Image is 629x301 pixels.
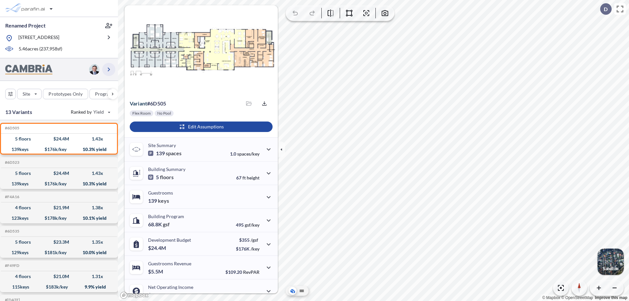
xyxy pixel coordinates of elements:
[148,245,167,251] p: $24.4M
[188,123,224,130] p: Edit Assumptions
[148,284,193,290] p: Net Operating Income
[148,237,191,243] p: Development Budget
[251,246,259,252] span: /key
[148,198,169,204] p: 139
[598,249,624,275] img: Switcher Image
[236,175,259,180] p: 67
[148,142,176,148] p: Site Summary
[19,46,62,53] p: 5.46 acres ( 237,958 sf)
[245,222,259,228] span: gsf/key
[5,22,46,29] p: Renamed Project
[95,91,113,97] p: Program
[4,195,19,199] h5: Click to copy the code
[163,221,170,228] span: gsf
[4,126,19,130] h5: Click to copy the code
[595,295,627,300] a: Improve this map
[132,111,151,116] p: Flex Room
[148,261,191,266] p: Guestrooms Revenue
[225,269,259,275] p: $109.20
[166,150,181,157] span: spaces
[4,160,19,165] h5: Click to copy the code
[5,65,52,75] img: BrandImage
[148,268,164,275] p: $5.5M
[243,269,259,275] span: RevPAR
[4,229,19,234] h5: Click to copy the code
[236,246,259,252] p: $176K
[542,295,560,300] a: Mapbox
[5,108,32,116] p: 13 Variants
[130,100,166,107] p: # 6d505
[148,166,185,172] p: Building Summary
[598,249,624,275] button: Switcher ImageSatellite
[603,266,619,271] p: Satellite
[148,150,181,157] p: 139
[130,122,273,132] button: Edit Assumptions
[298,287,306,295] button: Site Plan
[237,151,259,157] span: spaces/key
[148,221,170,228] p: 68.8K
[245,293,259,298] span: margin
[157,111,171,116] p: No Pool
[48,91,83,97] p: Prototypes Only
[18,34,59,42] p: [STREET_ADDRESS]
[230,151,259,157] p: 1.0
[158,198,169,204] span: keys
[148,174,174,180] p: 5
[148,292,164,298] p: $2.5M
[251,237,258,243] span: /gsf
[120,292,149,299] a: Mapbox homepage
[17,89,42,99] button: Site
[160,174,174,180] span: floors
[89,89,125,99] button: Program
[232,293,259,298] p: 45.0%
[236,222,259,228] p: 495
[89,64,100,75] img: user logo
[604,6,608,12] p: D
[236,237,259,243] p: $355
[561,295,593,300] a: OpenStreetMap
[148,214,184,219] p: Building Program
[93,109,104,115] span: Yield
[242,175,246,180] span: ft
[289,287,296,295] button: Aerial View
[130,100,147,106] span: Variant
[148,190,173,196] p: Guestrooms
[4,263,19,268] h5: Click to copy the code
[43,89,88,99] button: Prototypes Only
[247,175,259,180] span: height
[23,91,30,97] p: Site
[66,107,115,117] button: Ranked by Yield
